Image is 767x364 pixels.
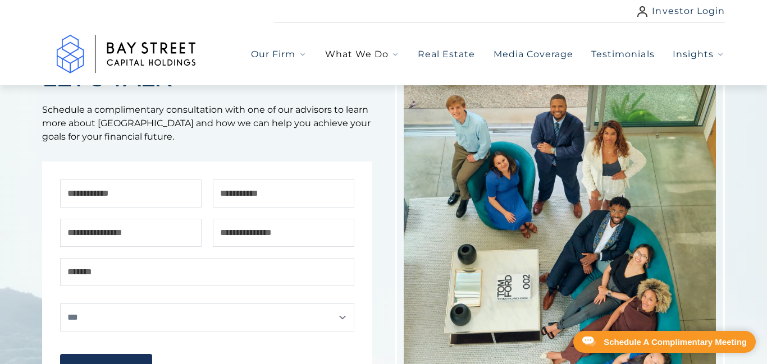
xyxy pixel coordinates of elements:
[213,219,354,247] input: Input Phone Number
[213,179,354,208] input: Input Last Name
[251,48,307,61] button: Our Firm
[60,219,202,247] input: inputEmail
[673,48,725,61] button: Insights
[42,23,211,85] img: Logo
[60,179,202,208] input: Input First Name
[42,65,372,90] h2: Let's Talk
[494,48,574,61] a: Media Coverage
[637,4,725,18] a: Investor Login
[637,6,647,17] img: user icon
[591,48,654,61] a: Testimonials
[60,258,354,286] textarea: Message text area
[418,48,475,61] a: Real Estate
[42,23,211,85] a: Go to home page
[251,48,295,61] span: Our Firm
[42,90,372,157] p: Schedule a complimentary consultation with one of our advisors to learn more about [GEOGRAPHIC_DA...
[325,48,400,61] button: What We Do
[604,338,747,346] div: Schedule A Complimentary Meeting
[673,48,714,61] span: Insights
[325,48,389,61] span: What We Do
